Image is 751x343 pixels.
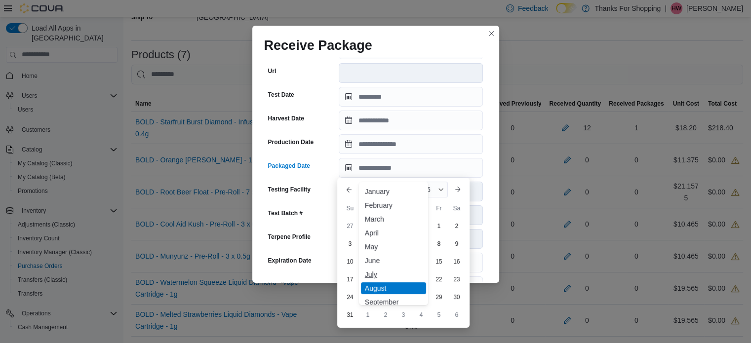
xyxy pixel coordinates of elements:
div: day-15 [431,254,447,269]
button: Closes this modal window [485,28,497,39]
h1: Receive Package [264,38,372,53]
label: Terpene Profile [268,233,311,241]
div: day-3 [342,236,358,252]
div: June [361,255,426,267]
label: Url [268,67,277,75]
label: Use By Date [268,280,303,288]
div: day-22 [431,271,447,287]
div: Button. Open the year selector. 2025 is currently selected. [411,182,448,197]
div: February [361,199,426,211]
label: Harvest Date [268,114,304,122]
div: May [361,241,426,253]
div: day-29 [431,289,447,305]
label: Expiration Date [268,257,312,265]
div: April [361,227,426,239]
label: Test Batch # [268,209,303,217]
div: day-3 [395,307,411,323]
div: day-16 [449,254,465,269]
div: day-1 [431,218,447,234]
div: day-1 [360,307,376,323]
input: Press the down key to open a popover containing a calendar. [339,134,483,154]
div: day-4 [413,307,429,323]
div: Su [342,200,358,216]
div: January [361,186,426,197]
button: Next month [450,182,466,197]
div: day-24 [342,289,358,305]
div: day-8 [431,236,447,252]
div: day-23 [449,271,465,287]
label: Packaged Date [268,162,310,170]
input: Press the down key to open a popover containing a calendar. [339,111,483,130]
label: Production Date [268,138,314,146]
input: Press the down key to open a popover containing a calendar. [339,87,483,107]
div: day-31 [342,307,358,323]
label: Test Date [268,91,294,99]
div: day-17 [342,271,358,287]
div: day-5 [431,307,447,323]
div: July [361,268,426,280]
div: August, 2025 [341,217,466,324]
div: Sa [449,200,465,216]
div: day-2 [449,218,465,234]
input: Press the down key to enter a popover containing a calendar. Press the escape key to close the po... [339,158,483,178]
div: day-6 [449,307,465,323]
div: August [361,282,426,294]
div: day-10 [342,254,358,269]
div: September [361,296,426,308]
div: day-27 [342,218,358,234]
div: day-2 [378,307,394,323]
div: day-9 [449,236,465,252]
div: Fr [431,200,447,216]
div: day-30 [449,289,465,305]
div: March [361,213,426,225]
button: Previous Month [341,182,357,197]
label: Testing Facility [268,186,311,193]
